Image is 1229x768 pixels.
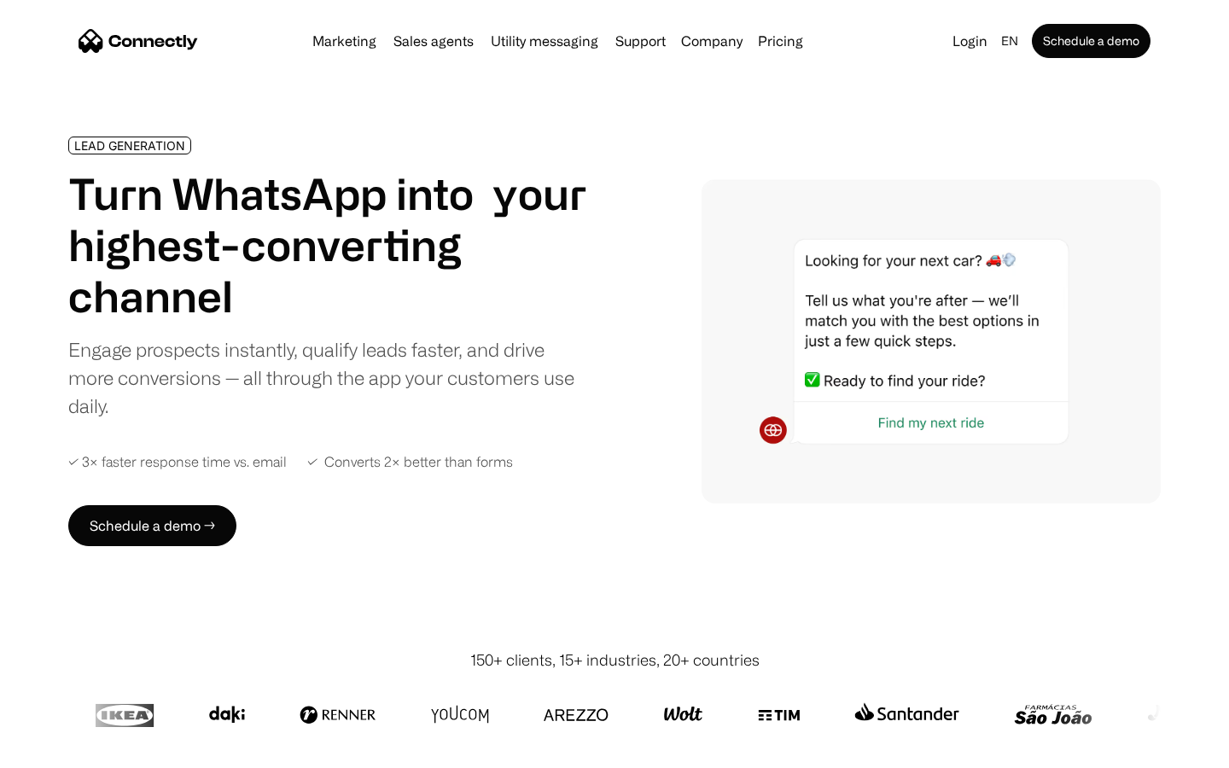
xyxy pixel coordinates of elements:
[17,736,102,762] aside: Language selected: English
[306,34,383,48] a: Marketing
[484,34,605,48] a: Utility messaging
[1001,29,1018,53] div: en
[751,34,810,48] a: Pricing
[470,649,760,672] div: 150+ clients, 15+ industries, 20+ countries
[68,454,287,470] div: ✓ 3× faster response time vs. email
[74,139,185,152] div: LEAD GENERATION
[609,34,673,48] a: Support
[946,29,994,53] a: Login
[307,454,513,470] div: ✓ Converts 2× better than forms
[387,34,481,48] a: Sales agents
[68,168,587,322] h1: Turn WhatsApp into your highest-converting channel
[681,29,743,53] div: Company
[68,335,587,420] div: Engage prospects instantly, qualify leads faster, and drive more conversions — all through the ap...
[1032,24,1150,58] a: Schedule a demo
[34,738,102,762] ul: Language list
[68,505,236,546] a: Schedule a demo →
